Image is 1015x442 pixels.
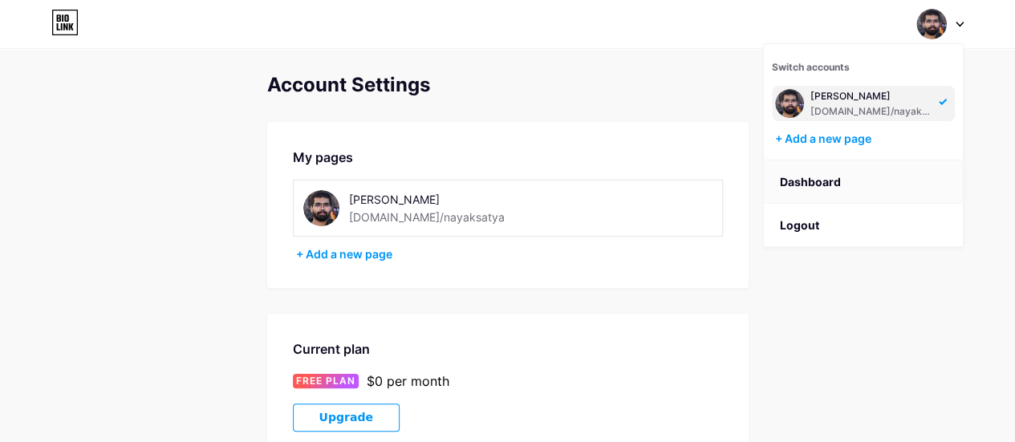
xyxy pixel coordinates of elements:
[303,190,339,226] img: nayaksatya
[319,411,373,424] span: Upgrade
[764,204,963,247] li: Logout
[810,105,934,118] div: [DOMAIN_NAME]/nayaksatya
[810,90,934,103] div: [PERSON_NAME]
[772,61,850,73] span: Switch accounts
[296,246,723,262] div: + Add a new page
[267,74,749,96] div: Account Settings
[916,9,947,39] img: nayaksatya
[775,89,804,118] img: nayaksatya
[349,191,576,208] div: [PERSON_NAME]
[293,339,723,359] div: Current plan
[296,374,355,388] span: FREE PLAN
[293,148,723,167] div: My pages
[764,160,963,204] a: Dashboard
[367,371,449,391] div: $0 per month
[293,403,400,432] button: Upgrade
[775,131,955,147] div: + Add a new page
[349,209,505,225] div: [DOMAIN_NAME]/nayaksatya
